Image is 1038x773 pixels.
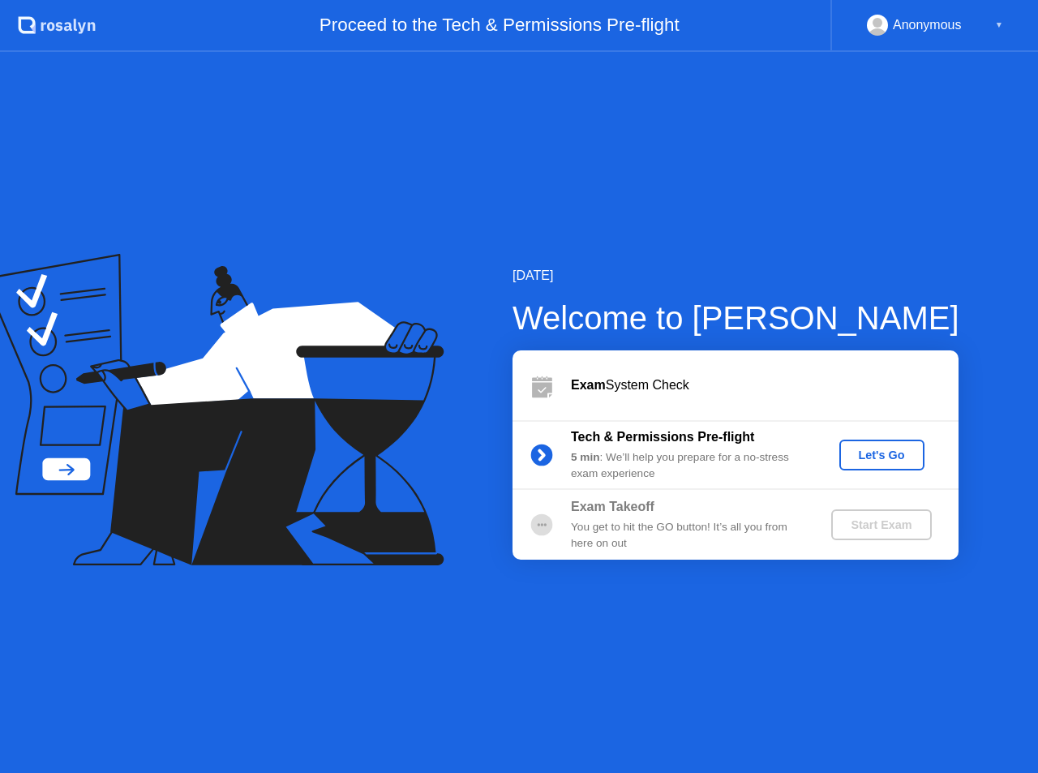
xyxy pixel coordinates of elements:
[995,15,1003,36] div: ▼
[571,378,606,392] b: Exam
[838,518,924,531] div: Start Exam
[571,500,654,513] b: Exam Takeoff
[513,266,959,286] div: [DATE]
[839,440,924,470] button: Let's Go
[513,294,959,342] div: Welcome to [PERSON_NAME]
[831,509,931,540] button: Start Exam
[893,15,962,36] div: Anonymous
[571,376,959,395] div: System Check
[571,451,600,463] b: 5 min
[571,449,804,483] div: : We’ll help you prepare for a no-stress exam experience
[846,449,918,462] div: Let's Go
[571,430,754,444] b: Tech & Permissions Pre-flight
[571,519,804,552] div: You get to hit the GO button! It’s all you from here on out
